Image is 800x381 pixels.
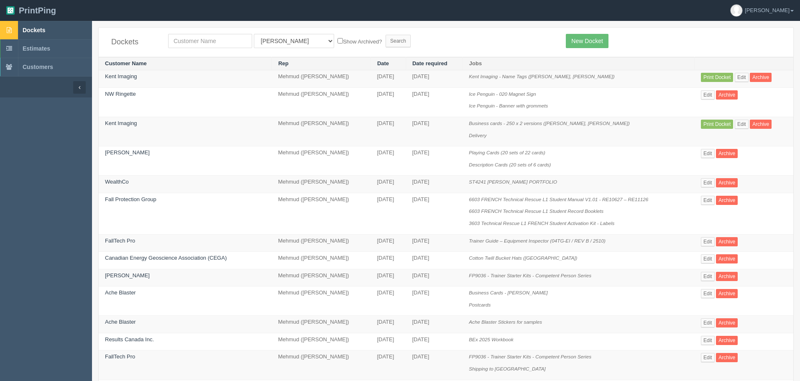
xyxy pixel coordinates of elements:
[337,36,382,46] label: Show Archived?
[272,146,371,176] td: Mehmud ([PERSON_NAME])
[105,272,150,279] a: [PERSON_NAME]
[469,197,648,202] i: 6603 FRENCH Technical Rescue L1 Student Manual V1.01 - RE10627 – RE11126
[105,289,136,296] a: Ache Blaster
[406,333,463,350] td: [DATE]
[406,176,463,193] td: [DATE]
[406,234,463,252] td: [DATE]
[469,220,614,226] i: 3603 Technical Rescue L1 FRENCH Student Activation Kit - Labels
[469,337,514,342] i: BEx 2025 Workbook
[750,120,772,129] a: Archive
[371,252,406,269] td: [DATE]
[105,73,137,79] a: Kent Imaging
[469,354,591,359] i: FP9036 - Trainer Starter Kits - Competent Person Series
[469,150,545,155] i: Playing Cards (20 sets of 22 cards)
[377,60,389,66] a: Date
[469,302,491,307] i: Postcards
[272,193,371,234] td: Mehmud ([PERSON_NAME])
[105,353,135,360] a: FallTech Pro
[735,73,749,82] a: Edit
[272,70,371,88] td: Mehmud ([PERSON_NAME])
[701,196,715,205] a: Edit
[469,255,577,261] i: Cotton Twill Bucket Hats ([GEOGRAPHIC_DATA])
[371,269,406,286] td: [DATE]
[469,133,486,138] i: Delivery
[406,350,463,380] td: [DATE]
[371,146,406,176] td: [DATE]
[469,74,614,79] i: Kent Imaging - Name Tags ([PERSON_NAME], [PERSON_NAME])
[716,353,738,362] a: Archive
[272,87,371,117] td: Mehmud ([PERSON_NAME])
[23,64,53,70] span: Customers
[716,237,738,246] a: Archive
[272,316,371,333] td: Mehmud ([PERSON_NAME])
[272,117,371,146] td: Mehmud ([PERSON_NAME])
[701,120,733,129] a: Print Docket
[406,193,463,234] td: [DATE]
[105,238,135,244] a: FallTech Pro
[371,70,406,88] td: [DATE]
[701,237,715,246] a: Edit
[6,6,15,15] img: logo-3e63b451c926e2ac314895c53de4908e5d424f24456219fb08d385ab2e579770.png
[406,316,463,333] td: [DATE]
[111,38,156,46] h4: Dockets
[371,87,406,117] td: [DATE]
[105,91,136,97] a: NW Ringette
[23,27,45,33] span: Dockets
[469,179,557,184] i: ST4241 [PERSON_NAME] PORTFOLIO
[716,178,738,187] a: Archive
[105,60,147,66] a: Customer Name
[469,91,536,97] i: Ice Penguin - 020 Magnet Sign
[105,319,136,325] a: Ache Blaster
[371,117,406,146] td: [DATE]
[469,120,630,126] i: Business cards - 250 x 2 versions ([PERSON_NAME], [PERSON_NAME])
[701,178,715,187] a: Edit
[371,234,406,252] td: [DATE]
[469,366,545,371] i: Shipping to [GEOGRAPHIC_DATA]
[272,252,371,269] td: Mehmud ([PERSON_NAME])
[716,318,738,327] a: Archive
[716,289,738,298] a: Archive
[701,73,733,82] a: Print Docket
[337,38,343,43] input: Show Archived?
[406,269,463,286] td: [DATE]
[566,34,608,48] a: New Docket
[105,149,150,156] a: [PERSON_NAME]
[716,336,738,345] a: Archive
[412,60,447,66] a: Date required
[371,176,406,193] td: [DATE]
[469,162,551,167] i: Description Cards (20 sets of 6 cards)
[406,87,463,117] td: [DATE]
[105,179,129,185] a: WealthCo
[386,35,411,47] input: Search
[716,90,738,100] a: Archive
[735,120,749,129] a: Edit
[371,350,406,380] td: [DATE]
[716,254,738,263] a: Archive
[406,70,463,88] td: [DATE]
[278,60,289,66] a: Rep
[105,196,156,202] a: Fall Protection Group
[716,196,738,205] a: Archive
[701,289,715,298] a: Edit
[23,45,50,52] span: Estimates
[469,319,542,325] i: Ache Blaster Stickers for samples
[701,336,715,345] a: Edit
[701,149,715,158] a: Edit
[272,234,371,252] td: Mehmud ([PERSON_NAME])
[168,34,252,48] input: Customer Name
[272,176,371,193] td: Mehmud ([PERSON_NAME])
[406,286,463,316] td: [DATE]
[371,333,406,350] td: [DATE]
[469,290,547,295] i: Business Cards - [PERSON_NAME]
[701,254,715,263] a: Edit
[371,316,406,333] td: [DATE]
[701,90,715,100] a: Edit
[750,73,772,82] a: Archive
[105,120,137,126] a: Kent Imaging
[272,269,371,286] td: Mehmud ([PERSON_NAME])
[272,350,371,380] td: Mehmud ([PERSON_NAME])
[731,5,742,16] img: avatar_default-7531ab5dedf162e01f1e0bb0964e6a185e93c5c22dfe317fb01d7f8cd2b1632c.jpg
[272,286,371,316] td: Mehmud ([PERSON_NAME])
[105,255,227,261] a: Canadian Energy Geoscience Association (CEGA)
[469,238,606,243] i: Trainer Guide – Equipment Inspector (04TG-EI / REV B / 2510)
